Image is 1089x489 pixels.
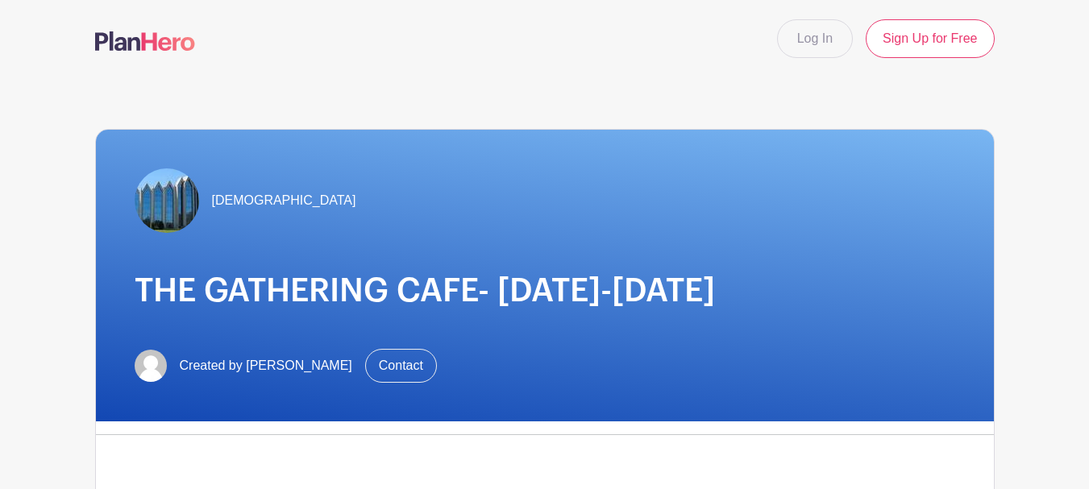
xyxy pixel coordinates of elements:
h1: THE GATHERING CAFE- [DATE]-[DATE] [135,271,955,310]
span: [DEMOGRAPHIC_DATA] [212,191,356,210]
a: Log In [777,19,853,58]
img: default-ce2991bfa6775e67f084385cd625a349d9dcbb7a52a09fb2fda1e96e2d18dcdb.png [135,350,167,382]
img: logo-507f7623f17ff9eddc593b1ce0a138ce2505c220e1c5a4e2b4648c50719b7d32.svg [95,31,195,51]
a: Sign Up for Free [866,19,994,58]
span: Created by [PERSON_NAME] [180,356,352,375]
a: Contact [365,349,437,383]
img: TheGathering.jpeg [135,168,199,233]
